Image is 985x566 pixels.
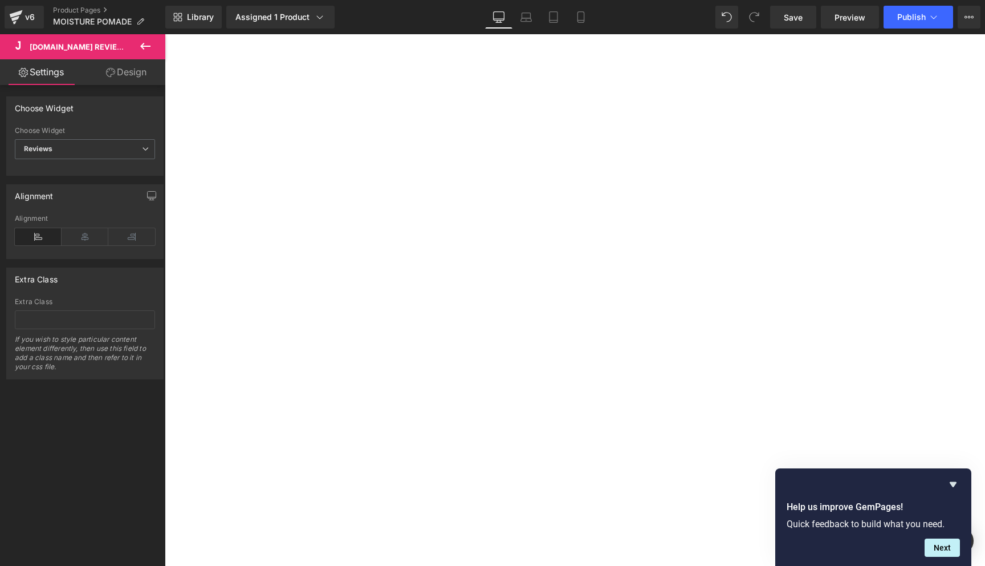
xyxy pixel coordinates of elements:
a: Laptop [512,6,540,29]
a: Product Pages [53,6,165,15]
span: Library [187,12,214,22]
span: Publish [897,13,926,22]
div: Assigned 1 Product [235,11,325,23]
a: New Library [165,6,222,29]
div: Alignment [15,215,155,223]
a: Mobile [567,6,595,29]
a: Desktop [485,6,512,29]
h2: Help us improve GemPages! [787,500,960,514]
div: Choose Widget [15,97,74,113]
button: Redo [743,6,766,29]
p: Quick feedback to build what you need. [787,519,960,529]
div: Extra Class [15,298,155,306]
a: Preview [821,6,879,29]
a: v6 [5,6,44,29]
div: Extra Class [15,268,58,284]
button: Undo [715,6,738,29]
span: [DOMAIN_NAME] Reviews [30,42,129,51]
div: Help us improve GemPages! [787,478,960,557]
span: Preview [835,11,865,23]
button: Publish [884,6,953,29]
a: Tablet [540,6,567,29]
a: Design [85,59,168,85]
div: If you wish to style particular content element differently, then use this field to add a class n... [15,335,155,379]
b: Reviews [24,144,52,153]
button: Next question [925,539,960,557]
button: Hide survey [946,478,960,491]
span: Save [784,11,803,23]
div: Choose Widget [15,127,155,135]
div: v6 [23,10,37,25]
button: More [958,6,980,29]
div: Alignment [15,185,54,201]
span: MOISTURE POMADE [53,17,132,26]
